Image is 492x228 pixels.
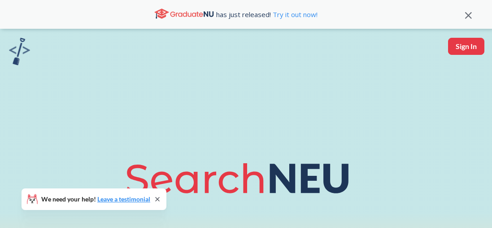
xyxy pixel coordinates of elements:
a: sandbox logo [9,38,30,68]
img: sandbox logo [9,38,30,65]
span: has just released! [216,9,318,19]
button: Sign In [448,38,484,55]
a: Leave a testimonial [97,195,150,203]
a: Try it out now! [271,10,318,19]
span: We need your help! [41,196,150,202]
